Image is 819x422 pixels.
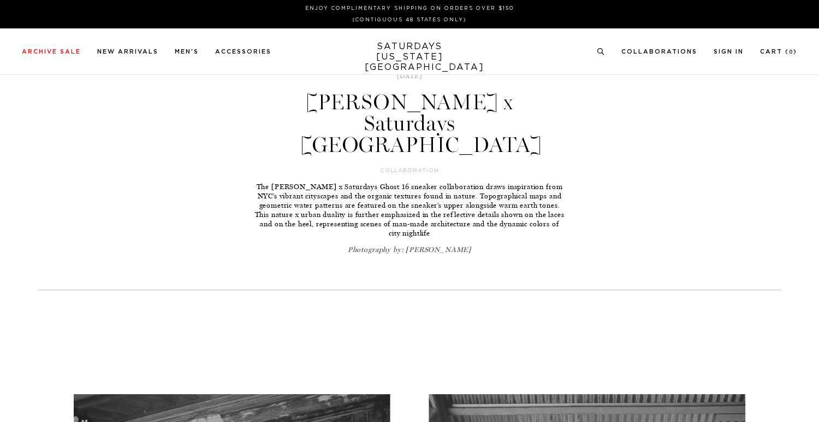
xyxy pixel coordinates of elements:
small: 0 [789,50,793,55]
p: (Contiguous 48 States Only) [26,16,793,24]
a: Sign In [714,49,744,55]
a: Cart (0) [760,49,797,55]
h6: Collaboration [254,167,565,174]
em: Photography by: [PERSON_NAME] [348,245,471,254]
a: SATURDAYS[US_STATE][GEOGRAPHIC_DATA] [365,42,455,73]
h6: [DATE] [254,72,565,81]
h1: [PERSON_NAME] x Saturdays [GEOGRAPHIC_DATA] [300,92,519,156]
a: Accessories [215,49,271,55]
a: New Arrivals [97,49,158,55]
a: Archive Sale [22,49,81,55]
p: Enjoy Complimentary Shipping on Orders Over $150 [26,4,793,13]
a: Men's [175,49,199,55]
a: Collaborations [621,49,697,55]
